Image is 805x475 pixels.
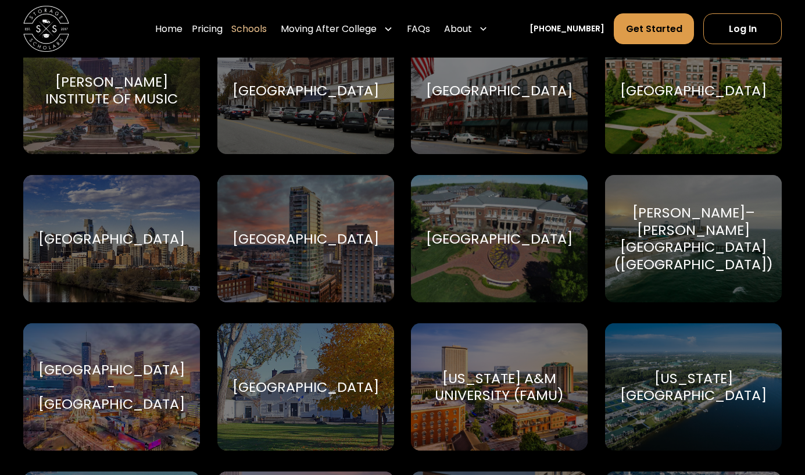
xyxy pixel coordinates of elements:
[192,13,223,45] a: Pricing
[231,13,267,45] a: Schools
[605,27,782,153] a: Go to selected school
[425,370,574,405] div: [US_STATE] A&M University (FAMU)
[411,27,588,153] a: Go to selected school
[614,204,773,273] div: [PERSON_NAME]–[PERSON_NAME][GEOGRAPHIC_DATA] ([GEOGRAPHIC_DATA])
[232,82,379,99] div: [GEOGRAPHIC_DATA]
[426,82,573,99] div: [GEOGRAPHIC_DATA]
[407,13,430,45] a: FAQs
[703,13,782,45] a: Log In
[276,13,398,45] div: Moving After College
[232,378,379,396] div: [GEOGRAPHIC_DATA]
[426,230,573,248] div: [GEOGRAPHIC_DATA]
[444,22,472,36] div: About
[281,22,377,36] div: Moving After College
[38,230,185,248] div: [GEOGRAPHIC_DATA]
[23,27,200,153] a: Go to selected school
[411,175,588,302] a: Go to selected school
[23,175,200,302] a: Go to selected school
[232,230,379,248] div: [GEOGRAPHIC_DATA]
[614,13,695,45] a: Get Started
[411,323,588,450] a: Go to selected school
[605,175,782,302] a: Go to selected school
[439,13,493,45] div: About
[217,323,394,450] a: Go to selected school
[620,82,767,99] div: [GEOGRAPHIC_DATA]
[605,323,782,450] a: Go to selected school
[37,73,186,108] div: [PERSON_NAME] Institute of Music
[619,370,768,405] div: [US_STATE][GEOGRAPHIC_DATA]
[37,361,186,413] div: [GEOGRAPHIC_DATA] - [GEOGRAPHIC_DATA]
[529,23,604,35] a: [PHONE_NUMBER]
[217,27,394,153] a: Go to selected school
[23,6,69,52] img: Storage Scholars main logo
[217,175,394,302] a: Go to selected school
[155,13,183,45] a: Home
[23,323,200,450] a: Go to selected school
